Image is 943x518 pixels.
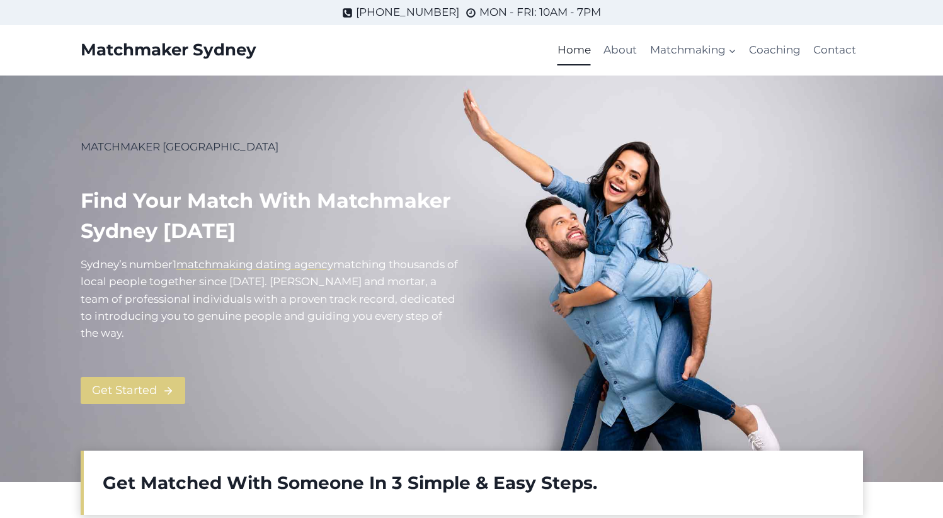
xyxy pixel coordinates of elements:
[81,186,462,246] h1: Find your match with Matchmaker Sydney [DATE]
[103,470,844,496] h2: Get Matched With Someone In 3 Simple & Easy Steps.​
[342,4,459,21] a: [PHONE_NUMBER]
[807,35,862,65] a: Contact
[81,40,256,60] a: Matchmaker Sydney
[743,35,807,65] a: Coaching
[551,35,863,65] nav: Primary
[643,35,742,65] a: Matchmaking
[92,381,157,400] span: Get Started
[333,258,345,271] mark: m
[173,258,176,271] mark: 1
[81,256,462,342] p: Sydney’s number atching thousands of local people together since [DATE]. [PERSON_NAME] and mortar...
[597,35,643,65] a: About
[81,377,185,404] a: Get Started
[176,258,333,271] a: matchmaking dating agency
[479,4,601,21] span: MON - FRI: 10AM - 7PM
[356,4,459,21] span: [PHONE_NUMBER]
[81,138,462,155] p: MATCHMAKER [GEOGRAPHIC_DATA]
[551,35,597,65] a: Home
[650,42,736,59] span: Matchmaking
